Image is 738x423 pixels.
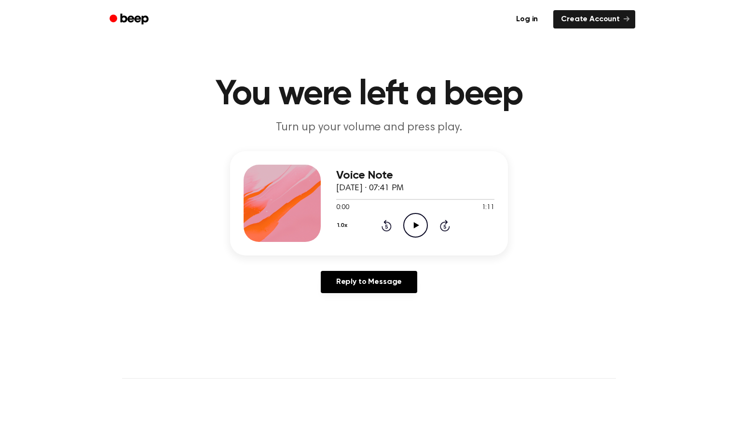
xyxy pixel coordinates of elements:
[336,203,349,213] span: 0:00
[482,203,494,213] span: 1:11
[184,120,554,136] p: Turn up your volume and press play.
[336,169,494,182] h3: Voice Note
[321,271,417,293] a: Reply to Message
[506,8,547,30] a: Log in
[336,217,351,234] button: 1.0x
[553,10,635,28] a: Create Account
[336,184,404,193] span: [DATE] · 07:41 PM
[122,77,616,112] h1: You were left a beep
[103,10,157,29] a: Beep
